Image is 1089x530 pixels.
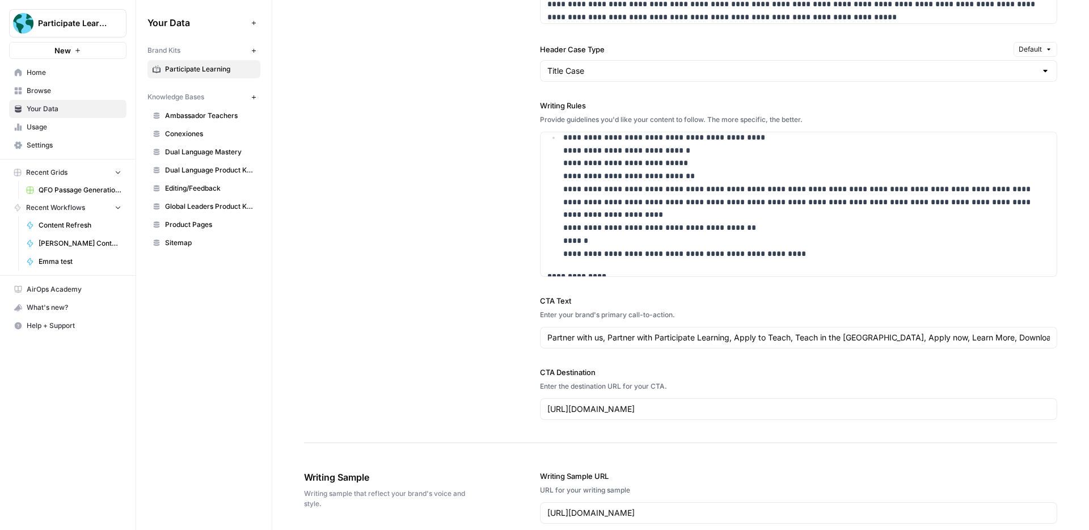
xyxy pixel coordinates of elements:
[547,65,1036,77] input: Title Case
[147,143,260,161] a: Dual Language Mastery
[147,45,180,56] span: Brand Kits
[9,164,126,181] button: Recent Grids
[540,44,1009,55] label: Header Case Type
[27,86,121,96] span: Browse
[304,489,476,509] span: Writing sample that reflect your brand's voice and style.
[147,125,260,143] a: Conexiones
[540,367,1057,378] label: CTA Destination
[39,238,121,249] span: [PERSON_NAME] Content Edit Test
[39,185,121,195] span: QFO Passage Generation Grid
[547,332,1050,343] input: Gear up and get in the game with Sunday Soccer!
[165,129,255,139] span: Conexiones
[9,280,126,298] a: AirOps Academy
[27,104,121,114] span: Your Data
[9,42,126,59] button: New
[27,140,121,150] span: Settings
[9,118,126,136] a: Usage
[165,64,255,74] span: Participate Learning
[9,298,126,317] button: What's new?
[147,216,260,234] a: Product Pages
[147,16,247,30] span: Your Data
[54,45,71,56] span: New
[39,220,121,230] span: Content Refresh
[27,321,121,331] span: Help + Support
[540,485,1057,495] div: URL for your writing sample
[147,161,260,179] a: Dual Language Product Knowledge
[547,507,1050,519] input: www.sundaysoccer.com/game-day
[26,167,67,178] span: Recent Grids
[21,216,126,234] a: Content Refresh
[147,179,260,197] a: Editing/Feedback
[304,470,476,484] span: Writing Sample
[9,136,126,154] a: Settings
[540,295,1057,306] label: CTA Text
[21,181,126,199] a: QFO Passage Generation Grid
[540,470,1057,482] label: Writing Sample URL
[21,234,126,253] a: [PERSON_NAME] Content Edit Test
[9,199,126,216] button: Recent Workflows
[27,284,121,295] span: AirOps Academy
[165,111,255,121] span: Ambassador Teachers
[13,13,33,33] img: Participate Learning Logo
[147,92,204,102] span: Knowledge Bases
[21,253,126,271] a: Emma test
[1019,44,1042,54] span: Default
[38,18,107,29] span: Participate Learning
[26,203,85,213] span: Recent Workflows
[165,165,255,175] span: Dual Language Product Knowledge
[1014,42,1057,57] button: Default
[27,122,121,132] span: Usage
[540,310,1057,320] div: Enter your brand's primary call-to-action.
[165,238,255,248] span: Sitemap
[147,107,260,125] a: Ambassador Teachers
[27,68,121,78] span: Home
[9,317,126,335] button: Help + Support
[10,299,126,316] div: What's new?
[165,183,255,194] span: Editing/Feedback
[9,64,126,82] a: Home
[147,197,260,216] a: Global Leaders Product Knowledge
[540,100,1057,111] label: Writing Rules
[540,115,1057,125] div: Provide guidelines you'd like your content to follow. The more specific, the better.
[9,82,126,100] a: Browse
[547,403,1050,415] input: www.sundaysoccer.com/gearup
[165,201,255,212] span: Global Leaders Product Knowledge
[165,147,255,157] span: Dual Language Mastery
[147,60,260,78] a: Participate Learning
[9,100,126,118] a: Your Data
[39,256,121,267] span: Emma test
[540,381,1057,392] div: Enter the destination URL for your CTA.
[9,9,126,37] button: Workspace: Participate Learning
[165,220,255,230] span: Product Pages
[147,234,260,252] a: Sitemap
